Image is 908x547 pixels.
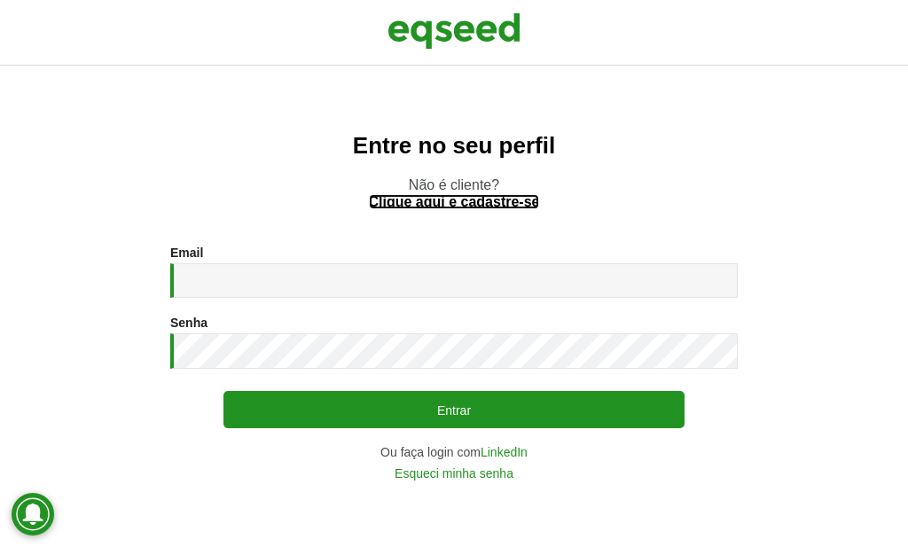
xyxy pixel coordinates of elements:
[481,446,528,458] a: LinkedIn
[369,195,540,209] a: Clique aqui e cadastre-se
[35,176,873,210] p: Não é cliente?
[395,467,513,480] a: Esqueci minha senha
[170,246,203,259] label: Email
[170,446,738,458] div: Ou faça login com
[170,316,207,329] label: Senha
[223,391,685,428] button: Entrar
[35,133,873,159] h2: Entre no seu perfil
[387,9,521,53] img: EqSeed Logo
